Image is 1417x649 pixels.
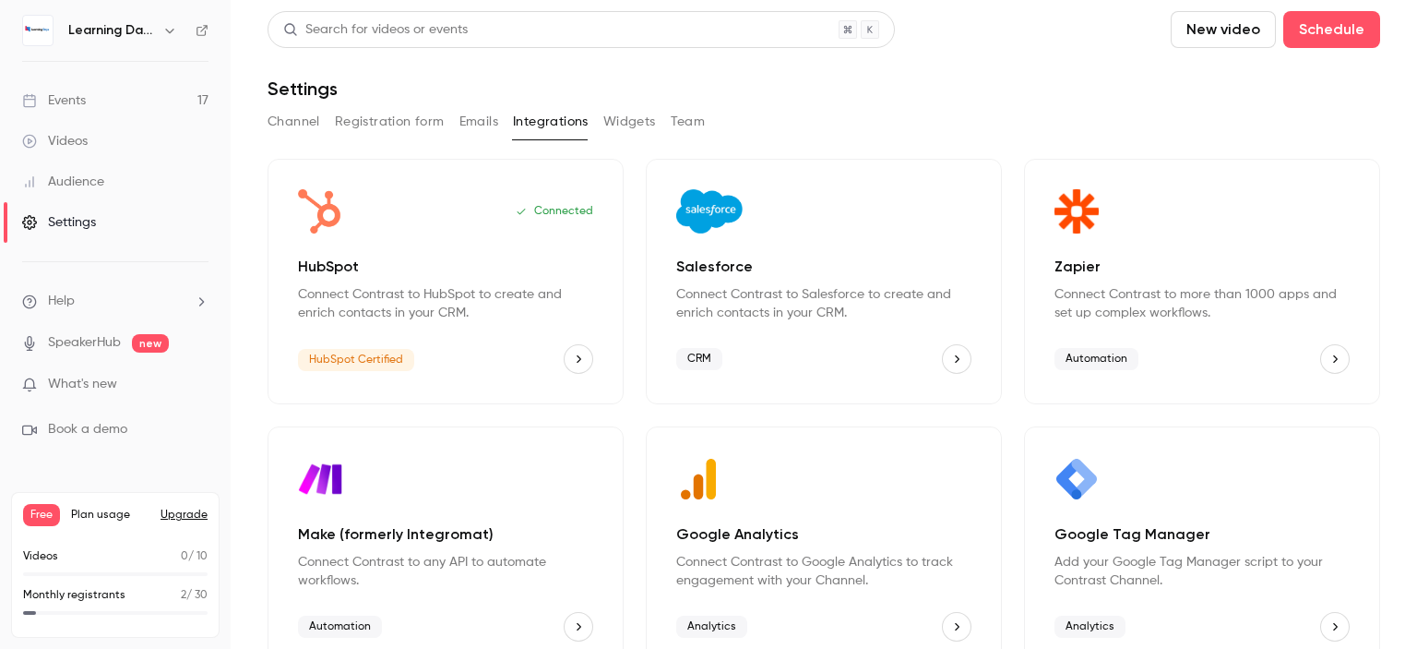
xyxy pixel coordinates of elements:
p: Google Analytics [676,523,971,546]
span: Automation [298,616,382,638]
button: Make (formerly Integromat) [564,612,593,642]
p: Zapier [1054,256,1350,278]
button: Emails [459,107,498,137]
p: Connect Contrast to HubSpot to create and enrich contacts in your CRM. [298,285,593,322]
button: Google Tag Manager [1320,612,1350,642]
li: help-dropdown-opener [22,292,208,311]
p: Videos [23,548,58,565]
button: Upgrade [161,508,208,523]
div: Events [22,91,86,110]
div: Audience [22,173,104,191]
span: Help [48,292,75,311]
p: Connect Contrast to any API to automate workflows. [298,553,593,590]
p: / 10 [181,548,208,565]
span: 0 [181,551,188,562]
p: Google Tag Manager [1054,523,1350,546]
div: Settings [22,213,96,232]
div: Zapier [1024,159,1380,404]
span: Plan usage [71,508,149,523]
h1: Settings [268,78,338,100]
span: CRM [676,348,722,370]
button: Google Analytics [942,612,971,642]
button: Integrations [513,107,589,137]
span: Automation [1054,348,1138,370]
h6: Learning Days [68,21,155,40]
button: Team [671,107,706,137]
button: Registration form [335,107,445,137]
span: Analytics [1054,616,1125,638]
button: Channel [268,107,320,137]
span: Book a demo [48,420,127,439]
button: HubSpot [564,344,593,374]
div: Search for videos or events [283,20,468,40]
p: / 30 [181,587,208,604]
span: What's new [48,375,117,394]
img: Learning Days [23,16,53,45]
p: Add your Google Tag Manager script to your Contrast Channel. [1054,553,1350,590]
span: new [132,334,169,353]
p: HubSpot [298,256,593,278]
span: HubSpot Certified [298,349,414,371]
button: New video [1171,11,1276,48]
div: HubSpot [268,159,624,404]
p: Connect Contrast to Google Analytics to track engagement with your Channel. [676,553,971,590]
button: Widgets [603,107,656,137]
p: Connect Contrast to more than 1000 apps and set up complex workflows. [1054,285,1350,322]
p: Make (formerly Integromat) [298,523,593,546]
p: Connect Contrast to Salesforce to create and enrich contacts in your CRM. [676,285,971,322]
span: Analytics [676,616,747,638]
button: Schedule [1283,11,1380,48]
p: Monthly registrants [23,587,125,604]
p: Salesforce [676,256,971,278]
p: Connected [516,204,593,219]
a: SpeakerHub [48,333,121,353]
span: Free [23,504,60,526]
div: Salesforce [646,159,1002,404]
button: Salesforce [942,344,971,374]
span: 2 [181,590,186,601]
button: Zapier [1320,344,1350,374]
div: Videos [22,132,88,150]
